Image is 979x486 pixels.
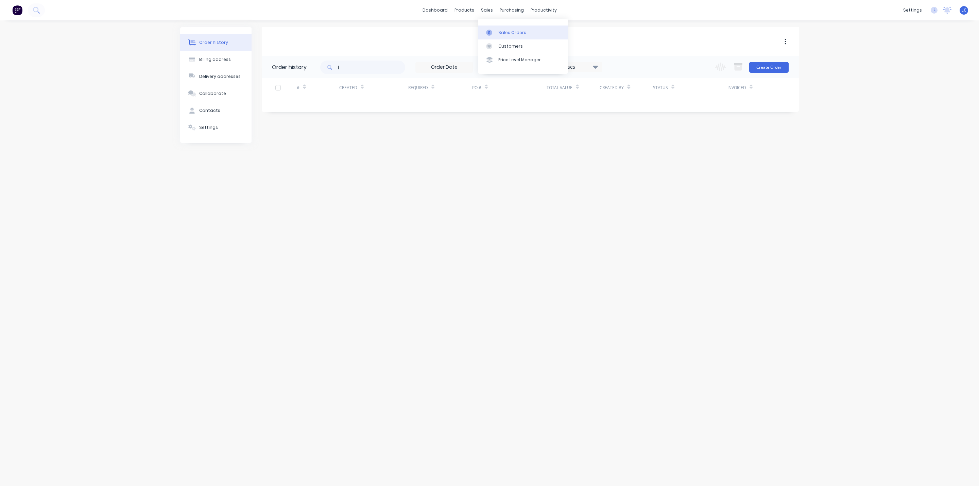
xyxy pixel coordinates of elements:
[180,102,252,119] button: Contacts
[472,85,481,91] div: PO #
[451,5,478,15] div: products
[297,85,299,91] div: #
[478,39,568,53] a: Customers
[12,5,22,15] img: Factory
[339,78,408,97] div: Created
[600,85,624,91] div: Created By
[199,107,220,114] div: Contacts
[180,34,252,51] button: Order history
[416,62,473,72] input: Order Date
[339,85,357,91] div: Created
[272,63,307,71] div: Order history
[653,85,668,91] div: Status
[653,78,727,97] div: Status
[478,53,568,67] a: Price Level Manager
[180,119,252,136] button: Settings
[498,43,523,49] div: Customers
[199,39,228,46] div: Order history
[545,63,602,71] div: 16 Statuses
[472,78,547,97] div: PO #
[478,26,568,39] a: Sales Orders
[498,30,526,36] div: Sales Orders
[478,5,496,15] div: sales
[900,5,925,15] div: settings
[199,73,241,80] div: Delivery addresses
[496,5,527,15] div: purchasing
[180,85,252,102] button: Collaborate
[408,78,472,97] div: Required
[199,90,226,97] div: Collaborate
[527,5,560,15] div: productivity
[297,78,339,97] div: #
[727,78,770,97] div: Invoiced
[547,85,572,91] div: Total Value
[600,78,653,97] div: Created By
[419,5,451,15] a: dashboard
[547,78,600,97] div: Total Value
[727,85,746,91] div: Invoiced
[338,61,405,74] input: Search...
[749,62,789,73] button: Create Order
[199,56,231,63] div: Billing address
[180,51,252,68] button: Billing address
[180,68,252,85] button: Delivery addresses
[408,85,428,91] div: Required
[961,7,966,13] span: LC
[199,124,218,131] div: Settings
[498,57,541,63] div: Price Level Manager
